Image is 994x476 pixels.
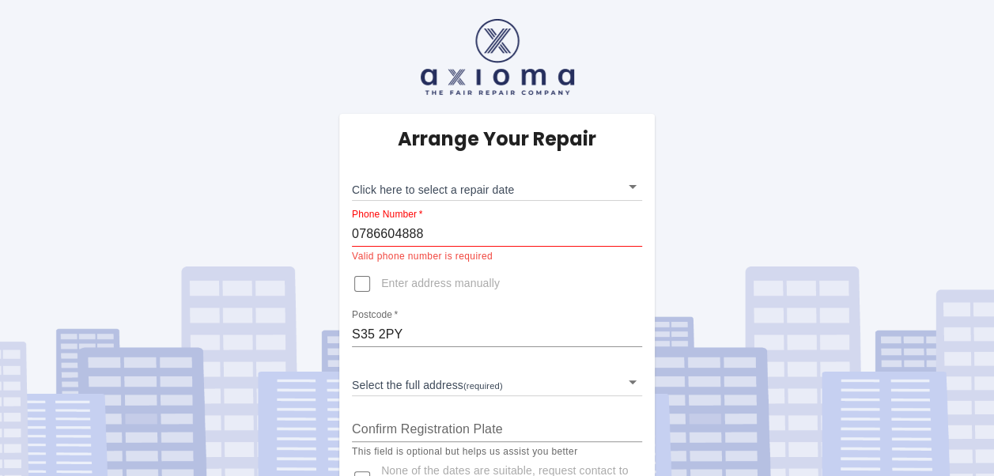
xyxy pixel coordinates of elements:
label: Postcode [352,308,398,322]
img: axioma [421,19,574,95]
label: Phone Number [352,208,422,221]
p: Valid phone number is required [352,249,642,265]
span: Enter address manually [381,276,500,292]
h5: Arrange Your Repair [398,127,596,152]
p: This field is optional but helps us assist you better [352,444,642,460]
